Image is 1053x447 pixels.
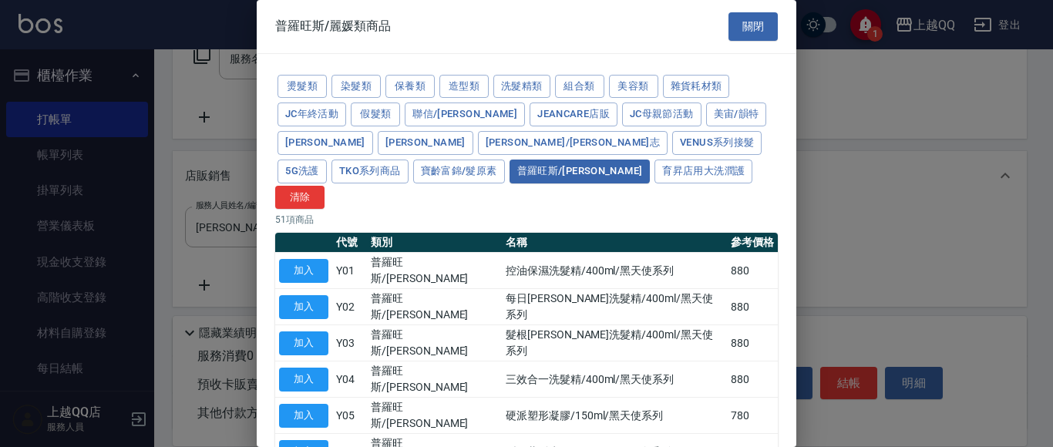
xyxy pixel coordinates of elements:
button: 美容類 [609,75,658,99]
button: 加入 [279,259,328,283]
th: 參考價格 [727,233,778,253]
button: 美宙/韻特 [706,103,767,126]
button: 保養類 [385,75,435,99]
button: JC年終活動 [278,103,346,126]
button: 造型類 [439,75,489,99]
td: Y04 [332,361,367,398]
button: 普羅旺斯/[PERSON_NAME] [510,160,651,183]
button: 清除 [275,186,325,210]
th: 代號 [332,233,367,253]
button: 染髮類 [331,75,381,99]
td: Y03 [332,325,367,361]
button: 聯信/[PERSON_NAME] [405,103,525,126]
td: 硬派塑形凝膠/150ml/黑天使系列 [502,398,727,434]
td: 780 [727,398,778,434]
td: 普羅旺斯/[PERSON_NAME] [367,253,502,289]
span: 普羅旺斯/麗媛類商品 [275,18,391,34]
td: 普羅旺斯/[PERSON_NAME] [367,289,502,325]
button: 燙髮類 [278,75,327,99]
td: 880 [727,361,778,398]
button: 雜貨耗材類 [663,75,730,99]
button: 育昇店用大洗潤護 [654,160,752,183]
button: JeanCare店販 [530,103,617,126]
button: 假髮類 [351,103,400,126]
th: 類別 [367,233,502,253]
button: [PERSON_NAME] [278,131,373,155]
button: [PERSON_NAME]/[PERSON_NAME]志 [478,131,668,155]
td: 880 [727,325,778,361]
button: 組合類 [555,75,604,99]
button: TKO系列商品 [331,160,409,183]
td: Y05 [332,398,367,434]
td: 髮根[PERSON_NAME]洗髮精/400ml/黑天使系列 [502,325,727,361]
td: 每日[PERSON_NAME]洗髮精/400ml/黑天使系列 [502,289,727,325]
button: JC母親節活動 [622,103,701,126]
button: 關閉 [728,12,778,41]
td: 880 [727,289,778,325]
button: 加入 [279,295,328,319]
td: Y02 [332,289,367,325]
p: 51 項商品 [275,213,778,227]
button: Venus系列接髮 [672,131,762,155]
td: Y01 [332,253,367,289]
button: 加入 [279,404,328,428]
button: 洗髮精類 [493,75,550,99]
th: 名稱 [502,233,727,253]
td: 普羅旺斯/[PERSON_NAME] [367,361,502,398]
td: 普羅旺斯/[PERSON_NAME] [367,398,502,434]
td: 三效合一洗髮精/400ml/黑天使系列 [502,361,727,398]
button: 加入 [279,368,328,392]
button: 寶齡富錦/髮原素 [413,160,505,183]
td: 普羅旺斯/[PERSON_NAME] [367,325,502,361]
button: 5G洗護 [278,160,327,183]
td: 880 [727,253,778,289]
button: 加入 [279,331,328,355]
button: [PERSON_NAME] [378,131,473,155]
td: 控油保濕洗髮精/400ml/黑天使系列 [502,253,727,289]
